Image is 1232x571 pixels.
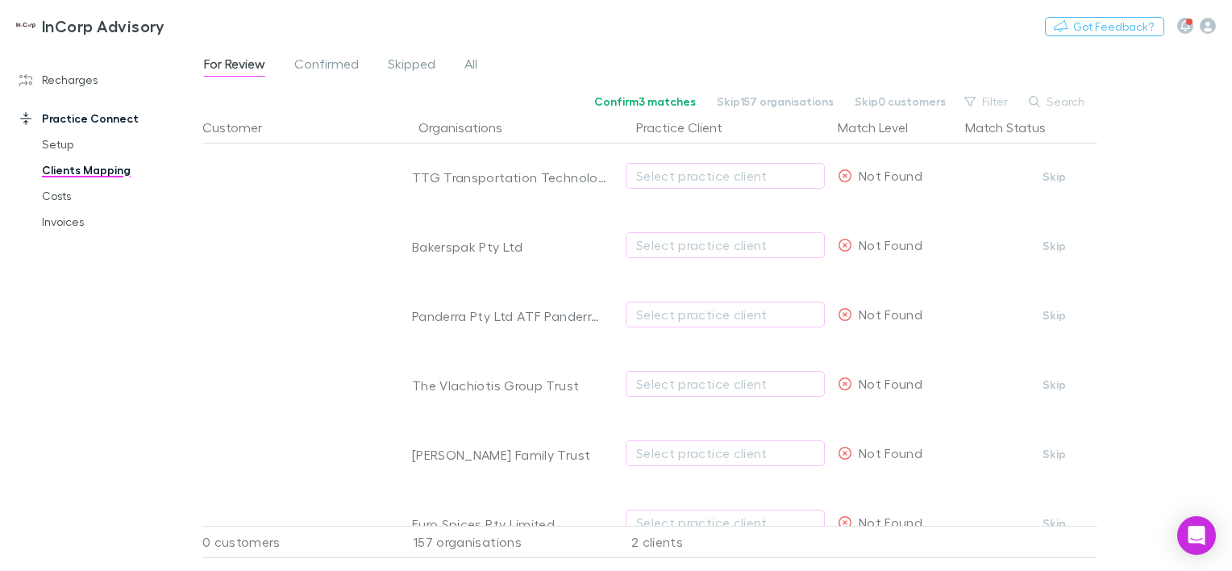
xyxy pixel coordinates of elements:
[412,377,607,394] div: The Vlachiotis Group Trust
[1028,236,1080,256] button: Skip
[26,183,211,209] a: Costs
[859,515,922,530] span: Not Found
[614,526,831,558] div: 2 clients
[956,92,1018,111] button: Filter
[3,106,211,131] a: Practice Connect
[636,305,814,324] div: Select practice client
[626,163,825,189] button: Select practice client
[1028,514,1080,533] button: Skip
[626,302,825,327] button: Select practice client
[1021,92,1094,111] button: Search
[388,56,435,77] span: Skipped
[636,111,742,144] button: Practice Client
[859,445,922,461] span: Not Found
[626,440,825,466] button: Select practice client
[838,111,927,144] button: Match Level
[636,235,814,255] div: Select practice client
[26,131,211,157] a: Setup
[706,92,844,111] button: Skip157 organisations
[584,92,706,111] button: Confirm3 matches
[3,67,211,93] a: Recharges
[626,232,825,258] button: Select practice client
[1028,375,1080,394] button: Skip
[26,209,211,235] a: Invoices
[412,447,607,463] div: [PERSON_NAME] Family Trust
[412,516,607,532] div: Euro Spices Pty Limited
[1177,516,1216,555] div: Open Intercom Messenger
[859,376,922,391] span: Not Found
[636,513,814,532] div: Select practice client
[859,306,922,322] span: Not Found
[294,56,359,77] span: Confirmed
[626,371,825,397] button: Select practice client
[412,239,607,255] div: Bakerspak Pty Ltd
[204,56,265,77] span: For Review
[844,92,956,111] button: Skip0 customers
[412,308,607,324] div: Panderra Pty Ltd ATF Panderra Unit Property Trust
[26,157,211,183] a: Clients Mapping
[202,526,396,558] div: 0 customers
[6,6,175,45] a: InCorp Advisory
[965,111,1065,144] button: Match Status
[16,16,35,35] img: InCorp Advisory's Logo
[396,526,614,558] div: 157 organisations
[202,111,281,144] button: Customer
[1045,17,1164,36] button: Got Feedback?
[1028,306,1080,325] button: Skip
[859,237,922,252] span: Not Found
[859,168,922,183] span: Not Found
[1028,444,1080,464] button: Skip
[412,169,607,185] div: TTG Transportation Technology Pty Limited
[418,111,522,144] button: Organisations
[626,510,825,536] button: Select practice client
[42,16,165,35] h3: InCorp Advisory
[464,56,477,77] span: All
[1028,167,1080,186] button: Skip
[636,444,814,463] div: Select practice client
[636,374,814,394] div: Select practice client
[636,166,814,185] div: Select practice client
